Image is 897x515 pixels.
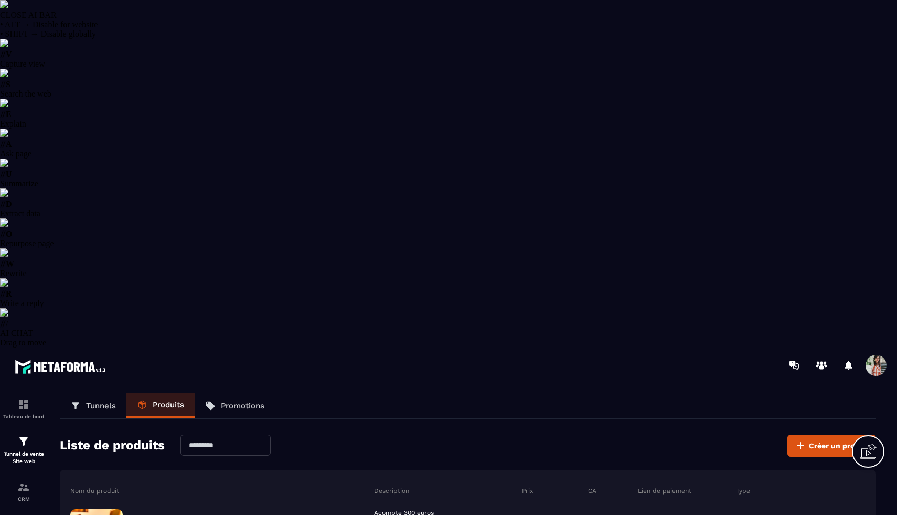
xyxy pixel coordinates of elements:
a: formationformationCRM [3,473,45,510]
p: Description [374,487,409,495]
p: Tunnel de vente Site web [3,450,45,465]
span: Créer un produit [809,440,869,451]
p: Tableau de bord [3,414,45,419]
p: Type [736,487,750,495]
p: Prix [522,487,533,495]
p: CA [588,487,596,495]
img: formation [17,435,30,448]
p: Nom du produit [70,487,119,495]
a: Tunnels [60,393,126,418]
a: Promotions [195,393,275,418]
a: Produits [126,393,195,418]
a: formationformationTableau de bord [3,391,45,427]
button: Créer un produit [787,435,876,457]
p: Lien de paiement [638,487,691,495]
p: Tunnels [86,401,116,411]
p: Produits [153,400,184,409]
p: CRM [3,496,45,502]
h2: Liste de produits [60,435,165,457]
img: logo [15,357,109,376]
img: formation [17,398,30,411]
a: formationformationTunnel de vente Site web [3,427,45,473]
img: formation [17,481,30,493]
p: Promotions [221,401,264,411]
